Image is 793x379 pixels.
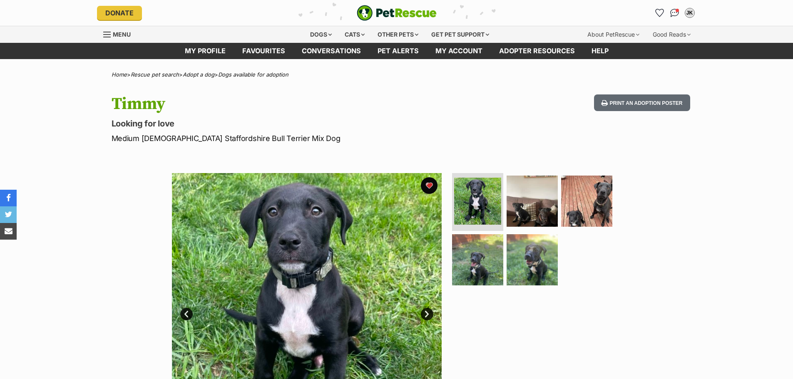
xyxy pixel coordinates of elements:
a: Donate [97,6,142,20]
div: Get pet support [425,26,495,43]
p: Looking for love [112,118,464,129]
div: Good Reads [647,26,696,43]
img: chat-41dd97257d64d25036548639549fe6c8038ab92f7586957e7f3b1b290dea8141.svg [670,9,679,17]
img: Photo of Timmy [452,234,503,285]
a: Rescue pet search [131,71,179,78]
div: > > > [91,72,703,78]
a: Pet alerts [369,43,427,59]
a: Favourites [653,6,666,20]
img: Photo of Timmy [561,176,612,227]
a: Home [112,71,127,78]
a: My account [427,43,491,59]
a: conversations [293,43,369,59]
img: logo-e224e6f780fb5917bec1dbf3a21bbac754714ae5b6737aabdf751b685950b380.svg [357,5,437,21]
ul: Account quick links [653,6,696,20]
button: favourite [421,177,438,194]
span: Menu [113,31,131,38]
a: Adopter resources [491,43,583,59]
a: Menu [103,26,137,41]
a: Favourites [234,43,293,59]
a: Conversations [668,6,681,20]
div: Dogs [304,26,338,43]
button: My account [683,6,696,20]
div: JK [686,9,694,17]
p: Medium [DEMOGRAPHIC_DATA] Staffordshire Bull Terrier Mix Dog [112,133,464,144]
img: Photo of Timmy [454,178,501,225]
img: Photo of Timmy [507,176,558,227]
a: My profile [176,43,234,59]
button: Print an adoption poster [594,94,690,111]
a: Adopt a dog [183,71,214,78]
a: Prev [180,308,193,320]
a: Dogs available for adoption [218,71,288,78]
a: Next [421,308,433,320]
h1: Timmy [112,94,464,114]
a: PetRescue [357,5,437,21]
img: Photo of Timmy [507,234,558,285]
div: About PetRescue [582,26,645,43]
div: Other pets [372,26,424,43]
div: Cats [339,26,370,43]
a: Help [583,43,617,59]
